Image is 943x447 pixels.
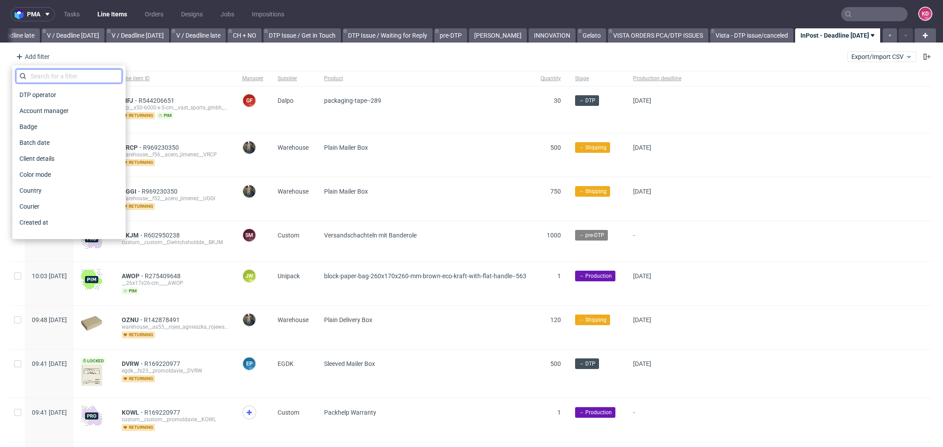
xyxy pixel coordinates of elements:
[142,188,179,195] a: R969230350
[324,360,375,367] span: Sleeved Mailer Box
[16,69,122,83] input: Search for a filter
[122,416,228,423] div: custom__custom__promoldavie__KOWL
[32,272,67,280] span: 10:03 [DATE]
[278,409,299,416] span: Custom
[122,151,228,158] div: warehouse__f56__acero_jimenez__VRCP
[144,360,182,367] a: R169220977
[324,316,372,323] span: Plain Delivery Box
[12,50,51,64] div: Add filter
[550,144,561,151] span: 500
[278,360,294,367] span: EGDK
[122,360,144,367] a: DVRW
[32,316,67,323] span: 09:48 [DATE]
[243,185,255,198] img: Maciej Sobola
[529,28,576,43] a: INNOVATION
[171,28,226,43] a: V / Deadline late
[122,104,228,111] div: dlp__x50-6000-x-5-cm__vast_sports_gmbh__JIFJ
[27,11,40,17] span: pma
[324,272,526,280] span: block-paper-bag-260x170x260-mm-brown-eco-kraft-with-flat-handle--563
[278,144,309,151] span: Warehouse
[278,232,299,239] span: Custom
[324,232,417,239] span: Versandschachteln mit Banderole
[633,144,651,151] span: [DATE]
[633,409,681,431] span: -
[122,97,139,104] a: JIFJ
[633,232,681,251] span: -
[122,272,145,280] a: AWOP
[122,195,228,202] div: warehouse__f52__acero_jimenez__UGGI
[324,75,526,82] span: Product
[795,28,881,43] a: InPost - Deadline [DATE]
[278,316,309,323] span: Warehouse
[139,97,176,104] a: R544206651
[32,360,67,367] span: 09:41 [DATE]
[122,144,143,151] a: VRCP
[243,229,255,241] figcaption: SM
[81,269,102,290] img: wHgJFi1I6lmhQAAAABJRU5ErkJggg==
[81,316,102,331] img: plain-eco.9b3ba858dad33fd82c36.png
[122,232,144,239] a: BKJM
[633,316,651,323] span: [DATE]
[144,232,182,239] a: R602950238
[145,272,182,280] span: R275409648
[557,409,561,416] span: 1
[242,75,263,82] span: Manager
[243,270,255,282] figcaption: JW
[550,360,561,367] span: 500
[557,272,561,280] span: 1
[577,28,606,43] a: Gelato
[122,424,155,431] span: returning
[278,97,294,104] span: Dalpo
[122,112,155,119] span: returning
[122,316,144,323] span: OZNU
[324,144,368,151] span: Plain Mailer Box
[579,408,612,416] span: → Production
[122,239,228,246] div: custom__custom__Dietrichsholdde__BKJM
[343,28,433,43] a: DTP Issue / Waiting for Reply
[122,203,155,210] span: returning
[58,7,85,21] a: Tasks
[176,7,208,21] a: Designs
[608,28,708,43] a: VISTA ORDERS PCA/DTP ISSUES
[139,7,169,21] a: Orders
[579,360,595,368] span: → DTP
[32,409,67,416] span: 09:41 [DATE]
[633,272,651,280] span: [DATE]
[554,97,561,104] span: 30
[550,188,561,195] span: 750
[575,75,619,82] span: Stage
[579,231,604,239] span: → pre-DTP
[81,365,102,386] img: version_two_editor_design.png
[243,314,255,326] img: Maciej Sobola
[16,120,41,133] span: Badge
[541,75,561,82] span: Quantity
[16,232,92,245] span: Customer support status
[16,200,43,213] span: Courier
[278,188,309,195] span: Warehouse
[278,272,300,280] span: Unipack
[144,409,182,416] span: R169220977
[122,288,139,295] span: pim
[633,188,651,195] span: [DATE]
[851,53,912,60] span: Export/Import CSV
[16,216,52,229] span: Created at
[122,75,228,82] span: Line item ID
[633,75,681,82] span: Production deadline
[16,152,58,165] span: Client details
[106,28,169,43] a: V / Deadline [DATE]
[579,144,607,152] span: → Shipping
[143,144,181,151] span: R969230350
[324,188,368,195] span: Plain Mailer Box
[247,7,290,21] a: Impositions
[547,232,561,239] span: 1000
[15,9,27,19] img: logo
[122,188,142,195] span: UGGI
[122,409,144,416] a: KOWL
[144,316,182,323] span: R142878491
[633,97,651,104] span: [DATE]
